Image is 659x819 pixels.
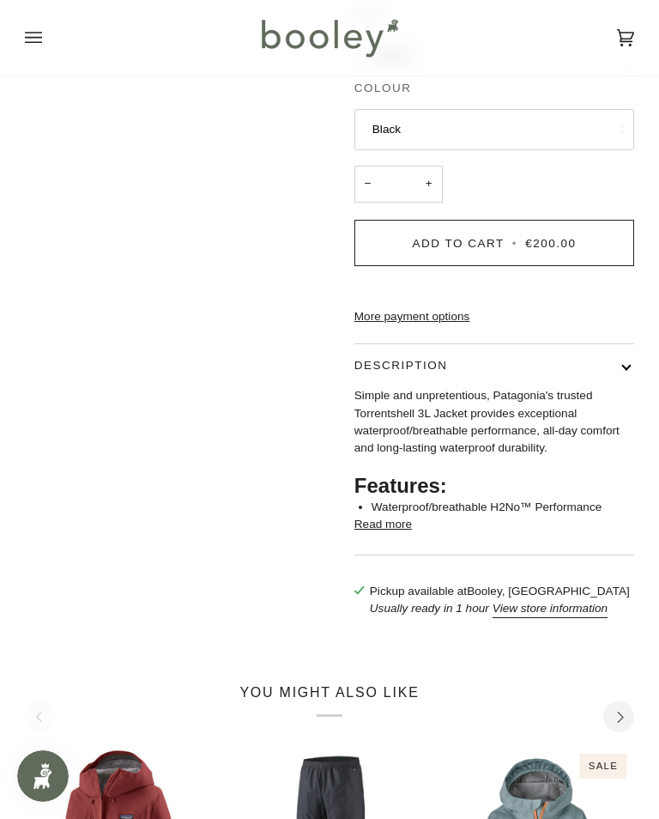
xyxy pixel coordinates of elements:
[354,308,634,325] a: More payment options
[354,166,382,203] button: −
[370,600,630,617] p: Usually ready in 1 hour
[493,600,608,617] button: View store information
[25,684,634,717] h2: You might also like
[354,473,634,499] h2: Features:
[509,237,521,250] span: •
[354,80,412,97] span: Colour
[17,750,69,802] iframe: Button to open loyalty program pop-up
[354,344,634,388] button: Description
[370,583,630,600] p: Pickup available at
[354,166,443,203] input: Quantity
[467,585,630,598] strong: Booley, [GEOGRAPHIC_DATA]
[354,109,634,150] button: Black
[372,499,634,516] li: Waterproof/breathable H2No™ Performance
[354,220,634,266] button: Add to Cart • €200.00
[254,13,404,63] img: Booley
[354,516,412,533] button: Read more
[415,166,443,203] button: +
[525,237,576,250] span: €200.00
[603,701,634,732] button: Next
[580,754,626,779] div: Sale
[354,387,634,458] p: Simple and unpretentious, Patagonia's trusted Torrentshell 3L Jacket provides exceptional waterpr...
[413,237,505,250] span: Add to Cart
